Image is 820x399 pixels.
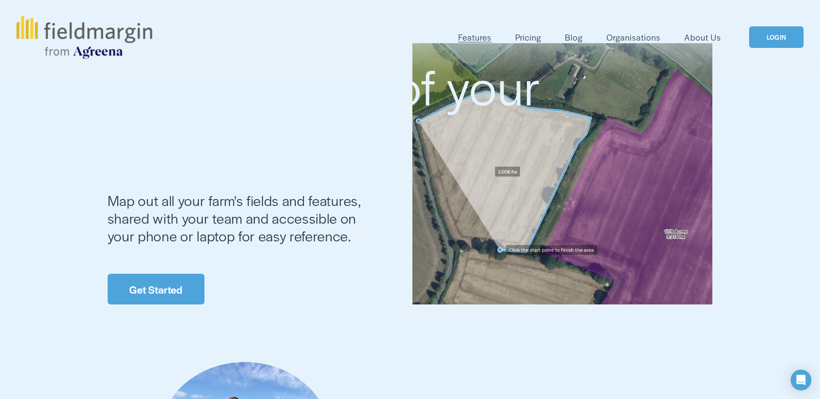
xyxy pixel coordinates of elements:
[108,51,552,168] span: A digital map of your farm
[108,190,365,245] span: Map out all your farm's fields and features, shared with your team and accessible on your phone o...
[458,30,491,44] a: folder dropdown
[108,274,204,304] a: Get Started
[749,26,804,48] a: LOGIN
[565,30,583,44] a: Blog
[791,370,811,390] div: Open Intercom Messenger
[16,16,152,59] img: fieldmargin.com
[515,30,541,44] a: Pricing
[458,31,491,44] span: Features
[606,30,660,44] a: Organisations
[684,30,721,44] a: About Us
